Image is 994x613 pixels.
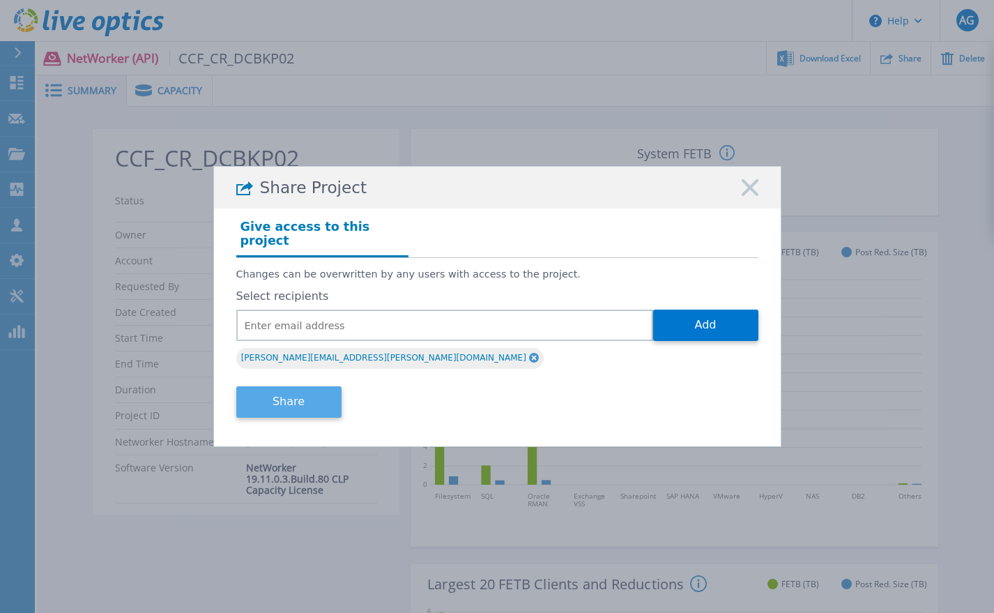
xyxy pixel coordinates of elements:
[653,310,758,341] button: Add
[236,290,758,303] label: Select recipients
[236,215,408,257] h4: Give access to this project
[236,310,653,341] input: Enter email address
[236,386,342,418] button: Share
[236,348,544,369] div: [PERSON_NAME][EMAIL_ADDRESS][PERSON_NAME][DOMAIN_NAME]
[236,268,758,280] p: Changes can be overwritten by any users with access to the project.
[260,179,367,197] span: Share Project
